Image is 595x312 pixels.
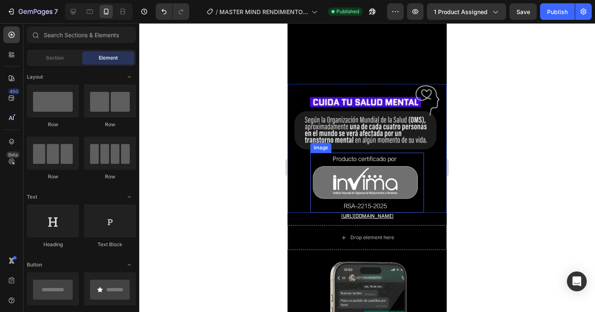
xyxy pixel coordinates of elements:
p: 7 [54,7,58,17]
span: Text [27,193,37,201]
div: Publish [547,7,568,16]
div: Row [84,173,136,180]
span: Published [336,8,359,15]
input: Search Sections & Elements [27,26,136,43]
div: Text Block [84,241,136,248]
div: Row [84,121,136,128]
div: Undo/Redo [156,3,189,20]
span: Toggle open [123,258,136,271]
div: Row [27,121,79,128]
div: Beta [6,151,20,158]
span: Element [99,54,118,62]
span: Save [516,8,530,15]
div: 450 [8,88,20,95]
button: Save [509,3,537,20]
span: Section [46,54,64,62]
button: Publish [540,3,575,20]
button: 1 product assigned [427,3,506,20]
span: Button [27,261,42,269]
div: Heading [27,241,79,248]
span: Toggle open [123,190,136,204]
span: Layout [27,73,43,81]
button: 7 [3,3,62,20]
div: Row [27,173,79,180]
span: Toggle open [123,70,136,84]
span: / [216,7,218,16]
iframe: Design area [288,23,447,312]
span: 1 product assigned [434,7,488,16]
span: MASTER MIND RENDIMIENTO MENTAL - NEW [219,7,308,16]
div: Open Intercom Messenger [567,271,587,291]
